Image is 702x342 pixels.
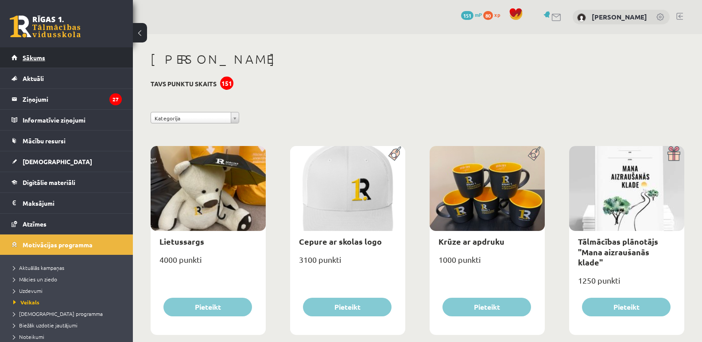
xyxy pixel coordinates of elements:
a: Mācies un ziedo [13,275,124,283]
div: 3100 punkti [290,252,405,274]
a: Uzdevumi [13,287,124,295]
span: Mācies un ziedo [13,276,57,283]
a: Aktuālās kampaņas [13,264,124,272]
span: Motivācijas programma [23,241,93,249]
span: Digitālie materiāli [23,178,75,186]
a: Informatīvie ziņojumi [12,110,122,130]
a: Kategorija [151,112,239,123]
span: [DEMOGRAPHIC_DATA] [23,158,92,165]
div: 1250 punkti [569,273,684,295]
span: 80 [483,11,493,20]
span: [DEMOGRAPHIC_DATA] programma [13,310,103,317]
span: Veikals [13,299,39,306]
span: Uzdevumi [13,287,43,294]
span: 151 [461,11,473,20]
span: mP [475,11,482,18]
legend: Maksājumi [23,193,122,213]
span: Kategorija [155,112,227,124]
legend: Informatīvie ziņojumi [23,110,122,130]
div: 151 [220,77,233,90]
a: [DEMOGRAPHIC_DATA] [12,151,122,172]
legend: Ziņojumi [23,89,122,109]
div: 1000 punkti [430,252,545,274]
h1: [PERSON_NAME] [151,52,684,67]
a: Ziņojumi27 [12,89,122,109]
button: Pieteikt [442,298,531,316]
span: Mācību resursi [23,137,66,145]
img: Eduards Ļaudāms [577,13,586,22]
a: Veikals [13,298,124,306]
a: 151 mP [461,11,482,18]
a: Digitālie materiāli [12,172,122,192]
span: Biežāk uzdotie jautājumi [13,322,78,329]
span: Noteikumi [13,333,44,340]
a: Maksājumi [12,193,122,213]
button: Pieteikt [582,298,671,316]
span: Sākums [23,54,45,61]
a: Mācību resursi [12,131,122,151]
span: Atzīmes [23,220,47,228]
a: 80 xp [483,11,504,18]
span: Aktuāli [23,74,44,82]
div: 4000 punkti [151,252,266,274]
img: Populāra prece [525,146,545,161]
i: 27 [109,93,122,105]
h3: Tavs punktu skaits [151,80,217,88]
button: Pieteikt [303,298,392,316]
a: [DEMOGRAPHIC_DATA] programma [13,310,124,318]
a: Cepure ar skolas logo [299,236,382,246]
a: Lietussargs [159,236,204,246]
a: Motivācijas programma [12,234,122,255]
a: Noteikumi [13,333,124,341]
button: Pieteikt [163,298,252,316]
a: [PERSON_NAME] [592,12,647,21]
a: Aktuāli [12,68,122,88]
a: Rīgas 1. Tālmācības vidusskola [10,15,81,38]
img: Dāvana ar pārsteigumu [664,146,684,161]
span: Aktuālās kampaņas [13,264,64,271]
a: Biežāk uzdotie jautājumi [13,321,124,329]
a: Tālmācības plānotājs "Mana aizraušanās klade" [578,236,658,267]
img: Populāra prece [385,146,405,161]
a: Krūze ar apdruku [438,236,504,246]
span: xp [494,11,500,18]
a: Atzīmes [12,214,122,234]
a: Sākums [12,47,122,68]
